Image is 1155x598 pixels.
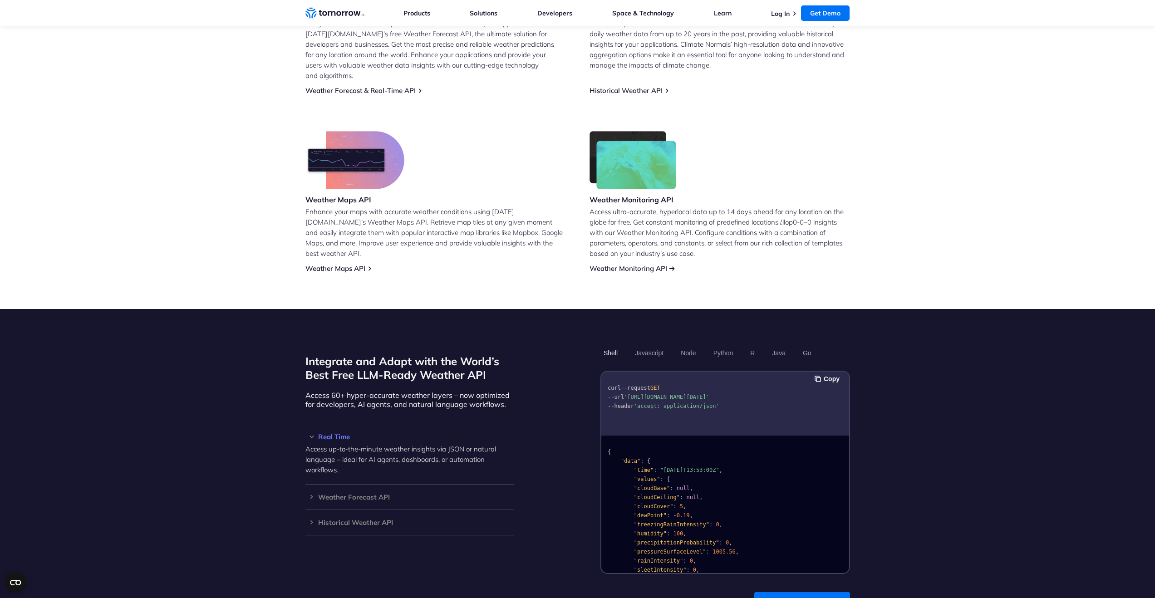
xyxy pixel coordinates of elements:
[679,503,683,510] span: 5
[305,354,514,382] h2: Integrate and Adapt with the World’s Best Free LLM-Ready Weather API
[634,503,673,510] span: "cloudCover"
[673,503,676,510] span: :
[305,391,514,409] p: Access 60+ hyper-accurate weather layers – now optimized for developers, AI agents, and natural l...
[709,521,712,528] span: :
[614,403,634,409] span: header
[686,567,689,573] span: :
[799,345,814,361] button: Go
[729,539,732,546] span: ,
[660,467,719,473] span: "[DATE]T13:53:00Z"
[634,530,666,537] span: "humidity"
[608,403,614,409] span: --
[305,195,404,205] h3: Weather Maps API
[632,345,667,361] button: Javascript
[676,512,689,519] span: 0.19
[634,512,666,519] span: "dewPoint"
[634,467,653,473] span: "time"
[716,521,719,528] span: 0
[735,549,738,555] span: ,
[634,558,683,564] span: "rainIntensity"
[305,264,365,273] a: Weather Maps API
[590,18,850,70] p: Unlock the power of historical data with our Historical Climate API. Access hourly and daily weat...
[650,385,660,391] span: GET
[710,345,736,361] button: Python
[305,444,514,475] p: Access up-to-the-minute weather insights via JSON or natural language – ideal for AI agents, dash...
[670,485,673,491] span: :
[614,394,624,400] span: url
[693,558,696,564] span: ,
[305,519,514,526] h3: Historical Weather API
[612,9,674,17] a: Space & Technology
[634,539,719,546] span: "precipitationProbability"
[667,530,670,537] span: :
[689,558,693,564] span: 0
[706,549,709,555] span: :
[537,9,572,17] a: Developers
[620,385,627,391] span: --
[634,567,686,573] span: "sleetIntensity"
[683,530,686,537] span: ,
[608,385,621,391] span: curl
[815,374,842,384] button: Copy
[608,449,611,455] span: {
[689,485,693,491] span: ,
[714,9,732,17] a: Learn
[673,530,683,537] span: 100
[600,345,621,361] button: Shell
[305,494,514,500] h3: Weather Forecast API
[719,539,722,546] span: :
[627,385,650,391] span: request
[771,10,790,18] a: Log In
[305,86,416,95] a: Weather Forecast & Real-Time API
[801,5,850,21] a: Get Demo
[667,476,670,482] span: {
[686,494,699,500] span: null
[608,394,614,400] span: --
[634,403,719,409] span: 'accept: application/json'
[590,195,677,205] h3: Weather Monitoring API
[719,521,722,528] span: ,
[305,433,514,440] h3: Real Time
[719,467,722,473] span: ,
[679,494,683,500] span: :
[699,494,703,500] span: ,
[305,18,566,81] p: Integrate accurate and comprehensive weather data into your applications with [DATE][DOMAIN_NAME]...
[305,206,566,259] p: Enhance your maps with accurate weather conditions using [DATE][DOMAIN_NAME]’s Weather Maps API. ...
[640,458,644,464] span: :
[747,345,758,361] button: R
[689,512,693,519] span: ,
[667,512,670,519] span: :
[683,558,686,564] span: :
[305,6,364,20] a: Home link
[683,503,686,510] span: ,
[678,345,699,361] button: Node
[676,485,689,491] span: null
[634,476,660,482] span: "values"
[5,572,26,593] button: Open CMP widget
[654,467,657,473] span: :
[590,86,663,95] a: Historical Weather API
[647,458,650,464] span: {
[403,9,430,17] a: Products
[726,539,729,546] span: 0
[713,549,736,555] span: 1005.56
[696,567,699,573] span: ,
[634,521,709,528] span: "freezingRainIntensity"
[673,512,676,519] span: -
[590,264,667,273] a: Weather Monitoring API
[590,206,850,259] p: Access ultra-accurate, hyperlocal data up to 14 days ahead for any location on the globe for free...
[624,394,709,400] span: '[URL][DOMAIN_NAME][DATE]'
[620,458,640,464] span: "data"
[634,485,669,491] span: "cloudBase"
[660,476,663,482] span: :
[470,9,497,17] a: Solutions
[634,494,679,500] span: "cloudCeiling"
[769,345,789,361] button: Java
[634,549,706,555] span: "pressureSurfaceLevel"
[693,567,696,573] span: 0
